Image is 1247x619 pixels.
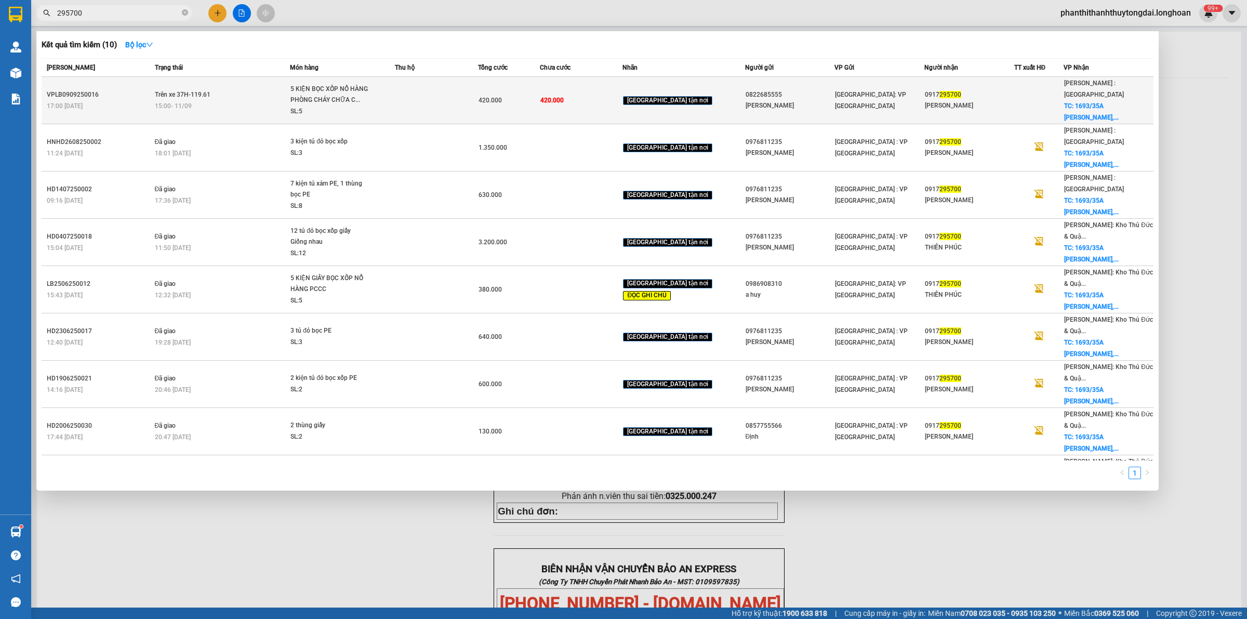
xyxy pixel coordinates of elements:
[47,373,152,384] div: HD1906250021
[155,327,176,335] span: Đã giao
[1064,411,1153,429] span: [PERSON_NAME]: Kho Thủ Đức & Quậ...
[11,550,21,560] span: question-circle
[1064,80,1124,98] span: [PERSON_NAME] : [GEOGRAPHIC_DATA]
[623,291,671,300] span: ĐỌC GHI CHÚ
[925,326,1014,337] div: 0917
[1119,469,1125,476] span: left
[925,195,1014,206] div: [PERSON_NAME]
[540,97,564,104] span: 420.000
[155,102,192,110] span: 15:00 - 11/09
[1064,458,1153,477] span: [PERSON_NAME]: Kho Thủ Đức & Quậ...
[925,242,1014,253] div: THIÊN PHÚC
[925,289,1014,300] div: THIÊN PHÚC
[47,244,83,252] span: 15:04 [DATE]
[479,286,502,293] span: 380.000
[939,280,961,287] span: 295700
[1116,467,1129,479] li: Previous Page
[746,373,834,384] div: 0976811235
[42,39,117,50] h3: Kết quả tìm kiếm ( 10 )
[47,420,152,431] div: HD2006250030
[290,295,368,307] div: SL: 5
[1064,292,1119,310] span: TC: 1693/35A [PERSON_NAME],...
[479,191,502,199] span: 630.000
[47,326,152,337] div: HD2306250017
[1064,316,1153,335] span: [PERSON_NAME]: Kho Thủ Đức & Quậ...
[155,64,183,71] span: Trạng thái
[290,248,368,259] div: SL: 12
[925,148,1014,159] div: [PERSON_NAME]
[925,184,1014,195] div: 0917
[1116,467,1129,479] button: left
[155,280,176,287] span: Đã giao
[290,325,368,337] div: 3 tủ đỏ bọc PE
[1064,102,1119,121] span: TC: 1693/35A [PERSON_NAME],...
[155,233,176,240] span: Đã giao
[479,428,502,435] span: 130.000
[1064,221,1153,240] span: [PERSON_NAME]: Kho Thủ Đức & Quậ...
[834,64,854,71] span: VP Gửi
[835,280,906,299] span: [GEOGRAPHIC_DATA]: VP [GEOGRAPHIC_DATA]
[9,7,22,22] img: logo-vxr
[1064,150,1119,168] span: TC: 1693/35A [PERSON_NAME],...
[57,7,180,19] input: Tìm tên, số ĐT hoặc mã đơn
[29,35,55,44] strong: CSKH:
[925,137,1014,148] div: 0917
[47,339,83,346] span: 12:40 [DATE]
[835,375,908,393] span: [GEOGRAPHIC_DATA] : VP [GEOGRAPHIC_DATA]
[925,337,1014,348] div: [PERSON_NAME]
[746,242,834,253] div: [PERSON_NAME]
[155,138,176,146] span: Đã giao
[290,384,368,396] div: SL: 2
[939,91,961,98] span: 295700
[10,94,21,104] img: solution-icon
[835,91,906,110] span: [GEOGRAPHIC_DATA]: VP [GEOGRAPHIC_DATA]
[290,226,368,248] div: 12 tủ đỏ bọc xốp giấy Giống nhau
[1064,244,1119,263] span: TC: 1693/35A [PERSON_NAME],...
[290,373,368,384] div: 2 kiện tủ đỏ bọc xốp PE
[290,431,368,443] div: SL: 2
[623,238,712,247] span: [GEOGRAPHIC_DATA] tận nơi
[1064,127,1124,146] span: [PERSON_NAME] : [GEOGRAPHIC_DATA]
[925,431,1014,442] div: [PERSON_NAME]
[925,420,1014,431] div: 0917
[835,233,908,252] span: [GEOGRAPHIC_DATA] : VP [GEOGRAPHIC_DATA]
[835,186,908,204] span: [GEOGRAPHIC_DATA] : VP [GEOGRAPHIC_DATA]
[47,279,152,289] div: LB2506250012
[290,201,368,212] div: SL: 8
[939,422,961,429] span: 295700
[746,420,834,431] div: 0857755566
[1064,269,1153,287] span: [PERSON_NAME]: Kho Thủ Đức & Quậ...
[290,337,368,348] div: SL: 3
[925,373,1014,384] div: 0917
[939,138,961,146] span: 295700
[1064,197,1119,216] span: TC: 1693/35A [PERSON_NAME],...
[155,433,191,441] span: 20:47 [DATE]
[290,148,368,159] div: SL: 3
[745,64,774,71] span: Người gửi
[479,333,502,340] span: 640.000
[4,63,157,77] span: Mã đơn: KQ121209250026
[925,279,1014,289] div: 0917
[1141,467,1153,479] button: right
[746,337,834,348] div: [PERSON_NAME]
[47,102,83,110] span: 17:00 [DATE]
[155,186,176,193] span: Đã giao
[478,64,508,71] span: Tổng cước
[1064,433,1119,452] span: TC: 1693/35A [PERSON_NAME],...
[290,106,368,117] div: SL: 5
[835,327,908,346] span: [GEOGRAPHIC_DATA] : VP [GEOGRAPHIC_DATA]
[939,375,961,382] span: 295700
[47,184,152,195] div: HD1407250002
[125,41,153,49] strong: Bộ lọc
[623,279,712,288] span: [GEOGRAPHIC_DATA] tận nơi
[1129,467,1140,479] a: 1
[155,292,191,299] span: 12:32 [DATE]
[746,195,834,206] div: [PERSON_NAME]
[290,84,368,106] div: 5 KIỆN BỌC XỐP NỔ HÀNG PHÒNG CHÁY CHỮA C...
[1064,64,1089,71] span: VP Nhận
[746,384,834,395] div: [PERSON_NAME]
[540,64,571,71] span: Chưa cước
[146,41,153,48] span: down
[623,191,712,200] span: [GEOGRAPHIC_DATA] tận nơi
[47,197,83,204] span: 09:16 [DATE]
